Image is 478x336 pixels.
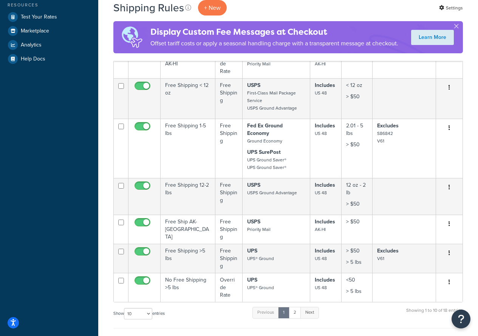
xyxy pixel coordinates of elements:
[124,308,152,319] select: Showentries
[161,78,215,119] td: Free Shipping < 12 oz
[247,148,281,156] strong: UPS SurePost
[315,90,327,96] small: US 48
[342,273,373,302] td: <50
[215,178,243,215] td: Free Shipping
[6,24,93,38] a: Marketplace
[346,200,368,208] p: > $50
[377,130,393,144] small: S86842 V61
[215,215,243,244] td: Free Shipping
[406,306,463,322] div: Showing 1 to 10 of 18 entries
[252,307,279,318] a: Previous
[377,247,399,255] strong: Excludes
[161,215,215,244] td: Free Ship AK-[GEOGRAPHIC_DATA]
[342,215,373,244] td: > $50
[113,308,165,319] label: Show entries
[161,178,215,215] td: Free Shipping 12-2 lbs
[215,273,243,302] td: Override Rate
[342,78,373,119] td: < 12 oz
[377,255,384,262] small: V61
[342,49,373,78] td: <50
[6,38,93,52] a: Analytics
[289,307,301,318] a: 2
[247,247,257,255] strong: UPS
[346,93,368,101] p: > $50
[113,21,150,53] img: duties-banner-06bc72dcb5fe05cb3f9472aba00be2ae8eb53ab6f0d8bb03d382ba314ac3c341.png
[6,52,93,66] a: Help Docs
[346,141,368,149] p: > $50
[377,122,399,130] strong: Excludes
[452,310,470,328] button: Open Resource Center
[247,218,260,226] strong: USPS
[247,81,260,89] strong: USPS
[278,307,289,318] a: 1
[21,28,49,34] span: Marketplace
[342,119,373,178] td: 2.01 - 5 lbs
[411,30,454,45] a: Learn More
[315,284,327,291] small: US 48
[315,255,327,262] small: US 48
[346,259,368,266] p: > 5 lbs
[150,26,398,38] h4: Display Custom Fee Messages at Checkout
[315,181,335,189] strong: Includes
[6,2,93,8] div: Resources
[215,49,243,78] td: Override Rate
[161,273,215,302] td: No Free Shipping >5 lbs
[247,138,282,144] small: Ground Economy
[247,189,297,196] small: USPS Ground Advantage
[247,226,271,233] small: Priority Mail
[247,181,260,189] strong: USPS
[315,247,335,255] strong: Includes
[346,288,368,295] p: > 5 lbs
[315,226,326,233] small: AK-HI
[247,60,271,67] small: Priority Mail
[247,122,283,137] strong: Fed Ex Ground Economy
[215,78,243,119] td: Free Shipping
[21,42,42,48] span: Analytics
[315,130,327,137] small: US 48
[215,119,243,178] td: Free Shipping
[161,119,215,178] td: Free Shipping 1-5 lbs
[247,156,286,171] small: UPS Ground Saver® UPS Ground Saver®
[315,189,327,196] small: US 48
[247,284,274,291] small: UPS® Ground
[315,122,335,130] strong: Includes
[161,244,215,273] td: Free Shipping >5 lbs
[21,56,45,62] span: Help Docs
[342,178,373,215] td: 12 oz - 2 lb
[247,276,257,284] strong: UPS
[300,307,319,318] a: Next
[439,3,463,13] a: Settings
[342,244,373,273] td: > $50
[6,10,93,24] a: Test Your Rates
[215,244,243,273] td: Free Shipping
[21,14,57,20] span: Test Your Rates
[161,49,215,78] td: 4.95 Dollar Ship AK-HI
[113,0,184,15] h1: Shipping Rules
[315,276,335,284] strong: Includes
[315,60,326,67] small: AK-HI
[247,255,274,262] small: UPS® Ground
[315,81,335,89] strong: Includes
[247,90,297,111] small: First-Class Mail Package Service USPS Ground Advantage
[150,38,398,49] p: Offset tariff costs or apply a seasonal handling charge with a transparent message at checkout.
[315,218,335,226] strong: Includes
